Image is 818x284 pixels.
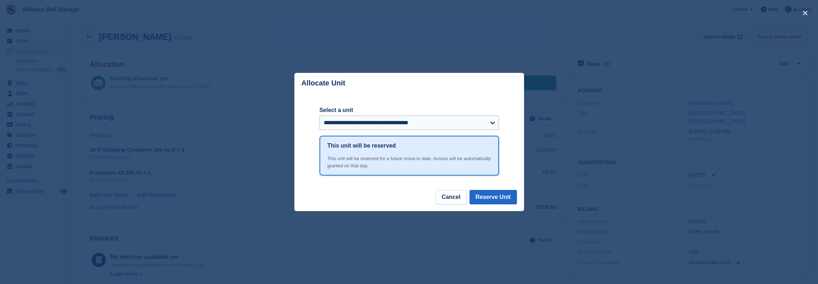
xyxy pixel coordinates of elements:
button: Cancel [435,190,466,204]
div: This unit will be reserved for a future move-in date. Access will be automatically granted on tha... [327,155,491,169]
button: Reserve Unit [469,190,517,204]
label: Select a unit [319,106,499,115]
button: close [799,7,811,19]
h1: This unit will be reserved [327,141,396,150]
p: Allocate Unit [302,79,345,87]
